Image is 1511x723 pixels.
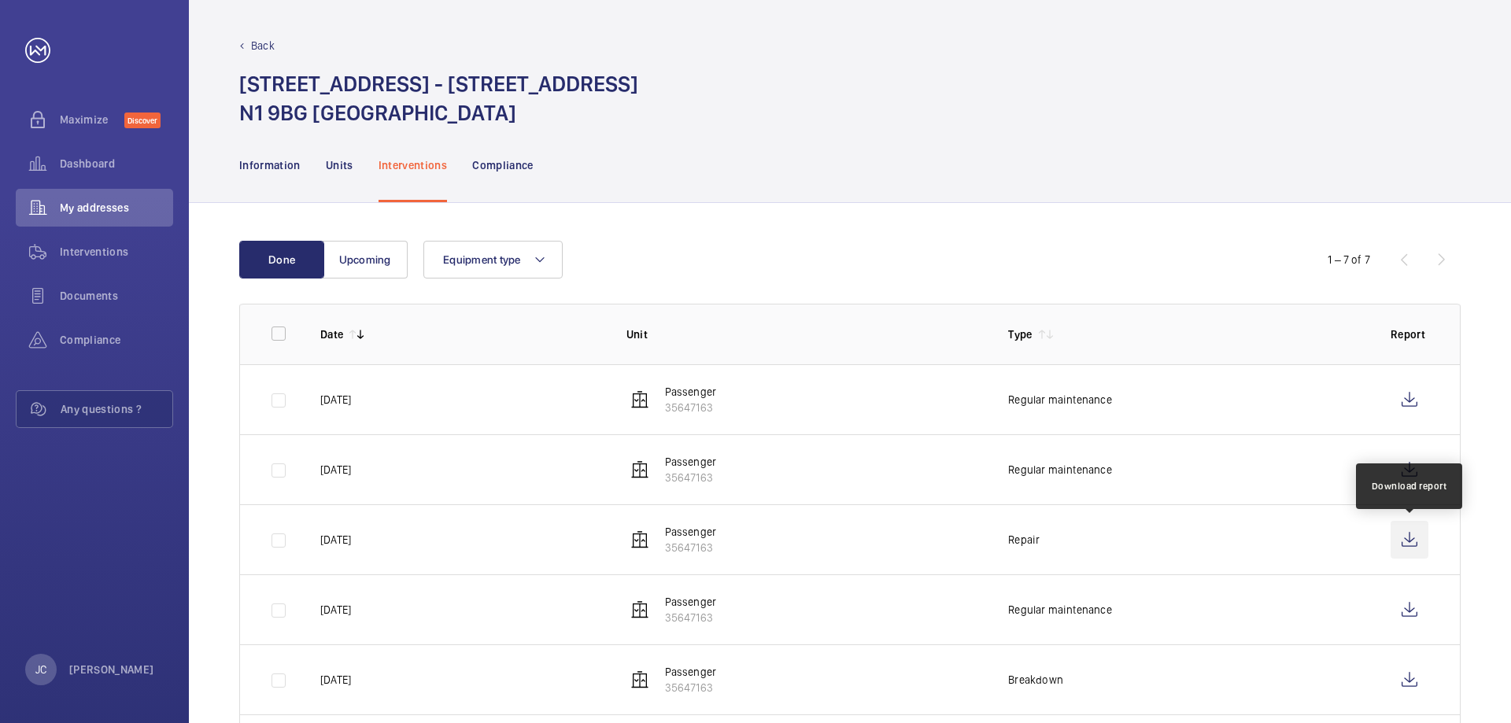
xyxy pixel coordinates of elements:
[630,670,649,689] img: elevator.svg
[665,384,717,400] p: Passenger
[665,680,717,695] p: 35647163
[60,200,173,216] span: My addresses
[630,600,649,619] img: elevator.svg
[665,540,717,555] p: 35647163
[251,38,275,53] p: Back
[323,241,408,279] button: Upcoming
[69,662,154,677] p: [PERSON_NAME]
[124,113,161,128] span: Discover
[320,462,351,478] p: [DATE]
[630,530,649,549] img: elevator.svg
[60,156,173,172] span: Dashboard
[423,241,563,279] button: Equipment type
[665,400,717,415] p: 35647163
[665,524,717,540] p: Passenger
[239,69,638,127] h1: [STREET_ADDRESS] - [STREET_ADDRESS] N1 9BG [GEOGRAPHIC_DATA]
[60,288,173,304] span: Documents
[1008,462,1111,478] p: Regular maintenance
[320,672,351,688] p: [DATE]
[665,454,717,470] p: Passenger
[1372,479,1447,493] div: Download report
[239,157,301,173] p: Information
[443,253,521,266] span: Equipment type
[1391,326,1428,342] p: Report
[665,594,717,610] p: Passenger
[472,157,534,173] p: Compliance
[665,610,717,625] p: 35647163
[320,602,351,618] p: [DATE]
[1008,602,1111,618] p: Regular maintenance
[630,390,649,409] img: elevator.svg
[379,157,448,173] p: Interventions
[1008,392,1111,408] p: Regular maintenance
[60,244,173,260] span: Interventions
[60,332,173,348] span: Compliance
[1008,532,1040,548] p: Repair
[326,157,353,173] p: Units
[665,664,717,680] p: Passenger
[630,460,649,479] img: elevator.svg
[35,662,46,677] p: JC
[1008,326,1032,342] p: Type
[1328,252,1370,267] div: 1 – 7 of 7
[320,326,343,342] p: Date
[320,532,351,548] p: [DATE]
[626,326,984,342] p: Unit
[1008,672,1063,688] p: Breakdown
[239,241,324,279] button: Done
[61,401,172,417] span: Any questions ?
[60,112,124,127] span: Maximize
[320,392,351,408] p: [DATE]
[665,470,717,485] p: 35647163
